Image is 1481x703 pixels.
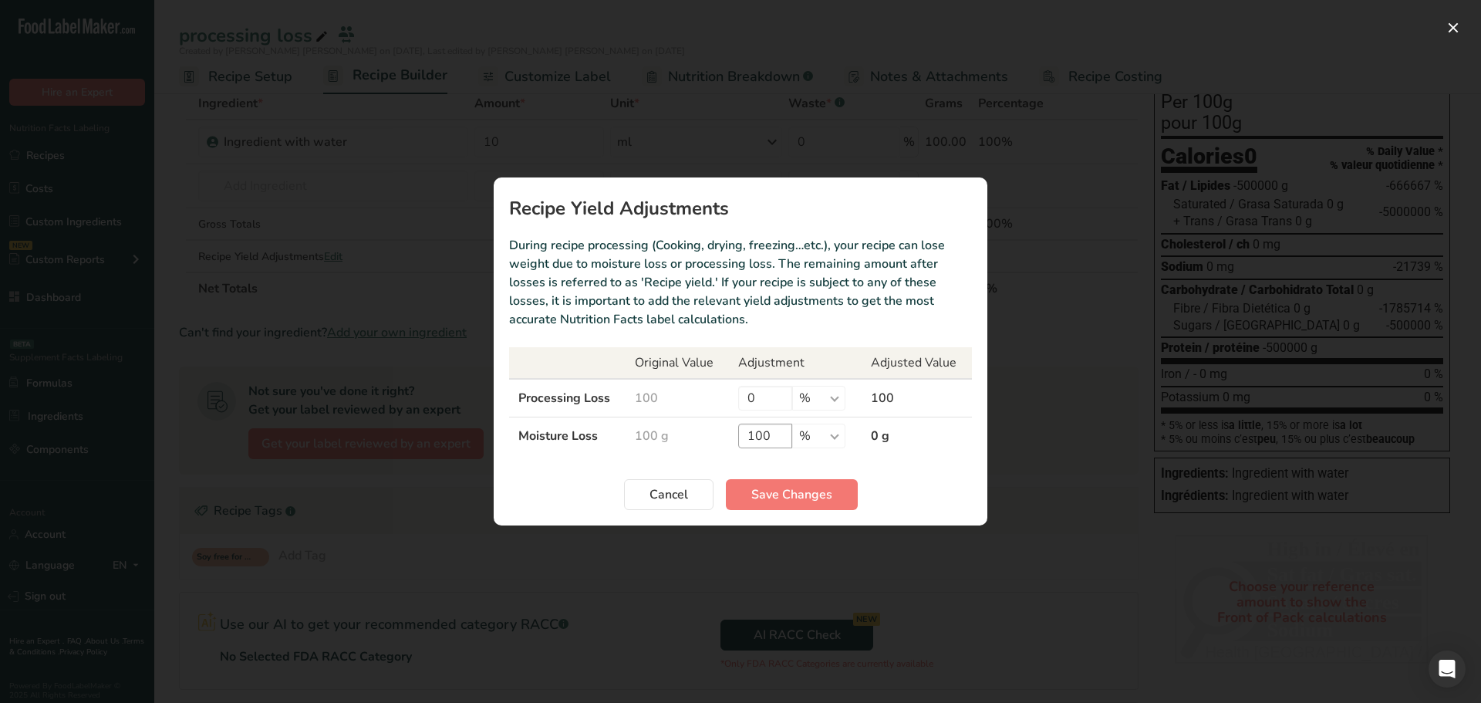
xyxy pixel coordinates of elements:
[626,379,728,417] td: 100
[626,347,728,379] th: Original Value
[509,379,626,417] td: Processing Loss
[726,479,858,510] button: Save Changes
[862,379,972,417] td: 100
[1429,651,1466,688] div: Open Intercom Messenger
[624,479,714,510] button: Cancel
[649,485,688,504] span: Cancel
[509,199,972,218] h1: Recipe Yield Adjustments
[729,347,862,379] th: Adjustment
[509,236,972,329] p: During recipe processing (Cooking, drying, freezing…etc.), your recipe can lose weight due to moi...
[862,417,972,455] td: 0 g
[751,485,832,504] span: Save Changes
[862,347,972,379] th: Adjusted Value
[509,417,626,455] td: Moisture Loss
[626,417,728,455] td: 100 g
